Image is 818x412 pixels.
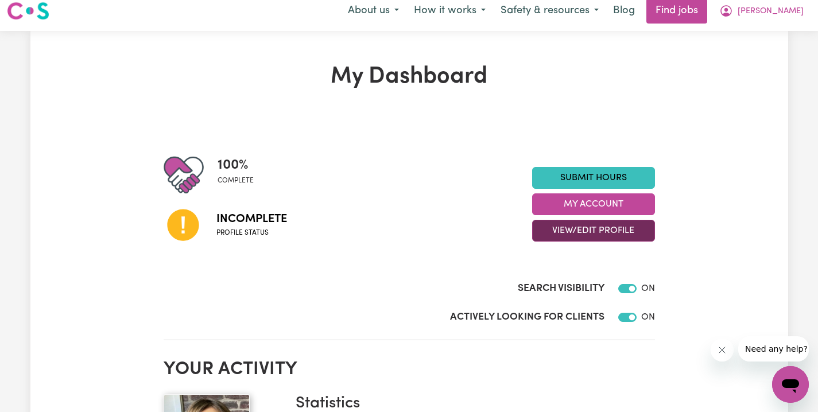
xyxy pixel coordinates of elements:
[532,167,655,189] a: Submit Hours
[164,359,655,380] h2: Your activity
[450,310,604,325] label: Actively Looking for Clients
[532,220,655,242] button: View/Edit Profile
[164,63,655,91] h1: My Dashboard
[216,228,287,238] span: Profile status
[218,155,254,176] span: 100 %
[711,339,734,362] iframe: Close message
[216,211,287,228] span: Incomplete
[7,1,49,21] img: Careseekers logo
[738,336,809,362] iframe: Message from company
[532,193,655,215] button: My Account
[641,284,655,293] span: ON
[218,176,254,186] span: complete
[772,366,809,403] iframe: Button to launch messaging window
[218,155,263,195] div: Profile completeness: 100%
[738,5,804,18] span: [PERSON_NAME]
[641,313,655,322] span: ON
[518,281,604,296] label: Search Visibility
